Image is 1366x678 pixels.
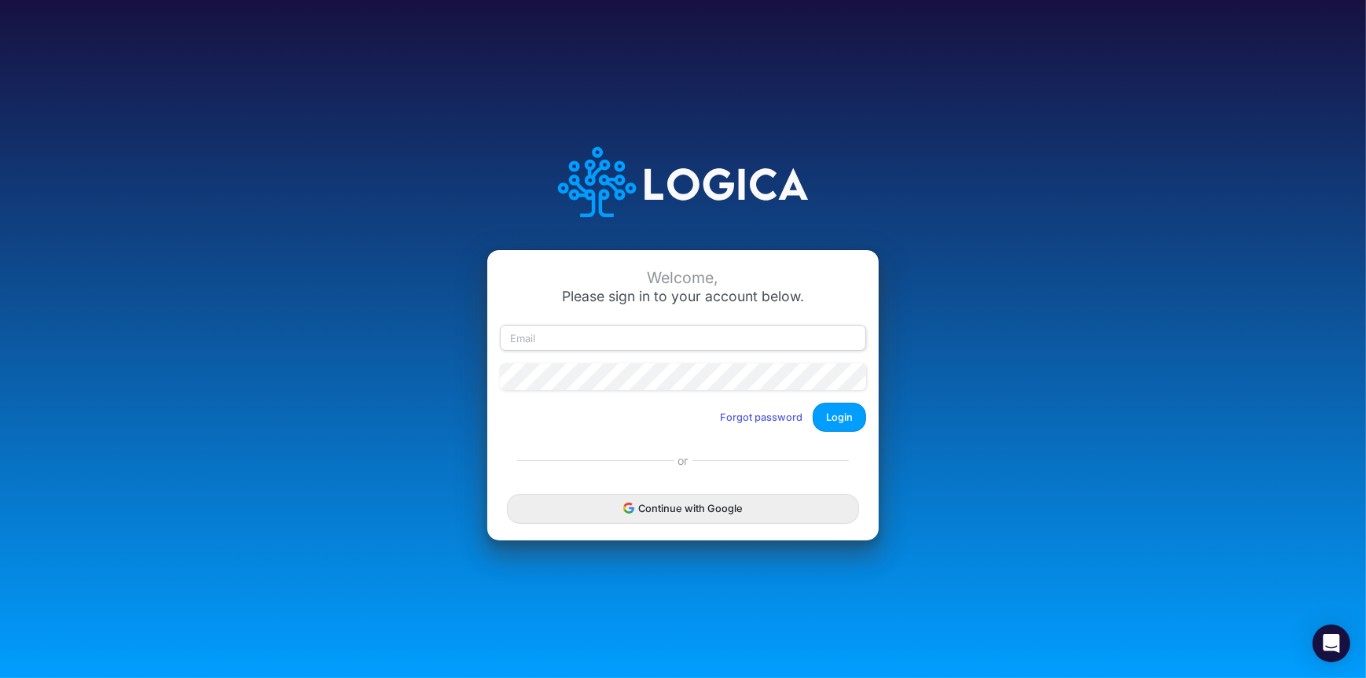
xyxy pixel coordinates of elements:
[500,269,866,287] div: Welcome,
[710,404,813,430] button: Forgot password
[507,494,859,523] button: Continue with Google
[500,325,866,352] input: Email
[1313,625,1350,662] div: Open Intercom Messenger
[562,288,804,304] span: Please sign in to your account below.
[813,403,866,432] button: Login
